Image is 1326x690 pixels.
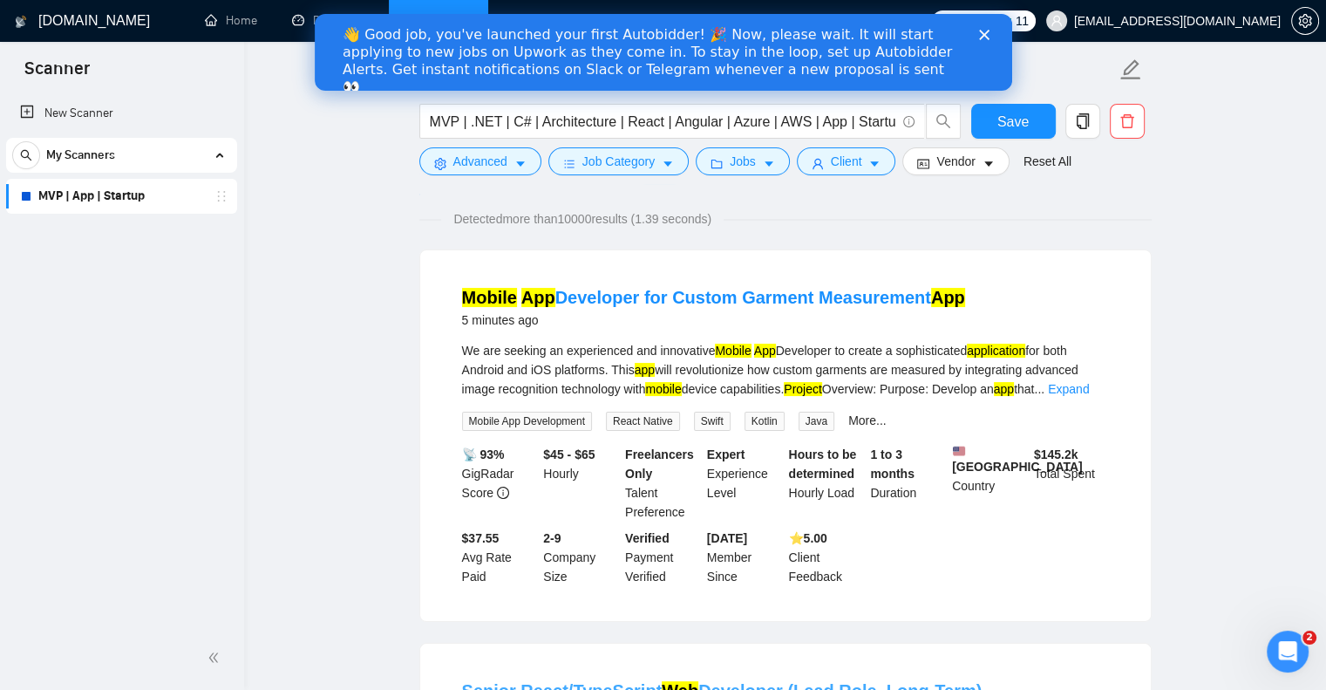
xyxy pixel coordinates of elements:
button: Save [971,104,1056,139]
b: ⭐️ 5.00 [789,531,827,545]
button: search [12,141,40,169]
button: delete [1110,104,1145,139]
span: caret-down [868,157,881,170]
span: setting [434,157,446,170]
a: MVP | App | Startup [38,179,204,214]
div: Experience Level [704,445,785,522]
b: 1 to 3 months [870,447,915,481]
a: More... [848,413,887,427]
button: search [926,104,961,139]
a: homeHome [205,13,257,28]
iframe: Intercom live chat banner [315,14,1012,91]
b: 2-9 [543,531,561,545]
span: Client [831,152,862,171]
a: Expand [1048,382,1089,396]
div: GigRadar Score [459,445,541,522]
div: Close [664,16,682,26]
div: Talent Preference [622,445,704,522]
b: Freelancers Only [625,447,694,481]
div: Hourly Load [785,445,867,522]
mark: App [754,344,776,358]
button: folderJobscaret-down [696,147,790,175]
mark: application [967,344,1025,358]
b: $ 145.2k [1034,447,1078,461]
a: Reset All [1023,152,1071,171]
button: idcardVendorcaret-down [902,147,1009,175]
b: $37.55 [462,531,500,545]
span: Connects: [959,11,1011,31]
span: 2 [1302,631,1316,645]
b: [GEOGRAPHIC_DATA] [952,445,1083,474]
span: Job Category [582,152,655,171]
mark: app [994,382,1014,396]
a: New Scanner [20,96,223,131]
img: 🇺🇸 [953,445,965,457]
span: bars [563,157,575,170]
span: info-circle [497,487,509,499]
span: Swift [694,412,731,431]
b: [DATE] [707,531,747,545]
div: Company Size [540,529,622,586]
button: userClientcaret-down [797,147,896,175]
b: 📡 93% [462,447,505,461]
span: React Native [606,412,680,431]
button: setting [1291,7,1319,35]
span: edit [1119,58,1142,81]
span: search [13,149,39,161]
li: My Scanners [6,138,237,214]
button: copy [1065,104,1100,139]
mark: App [521,288,555,307]
span: Java [799,412,834,431]
b: Verified [625,531,670,545]
span: caret-down [983,157,995,170]
div: 5 minutes ago [462,310,965,331]
span: delete [1111,113,1144,129]
span: copy [1066,113,1099,129]
input: Search Freelance Jobs... [430,111,895,133]
b: Expert [707,447,745,461]
div: Client Feedback [785,529,867,586]
a: setting [1291,14,1319,28]
span: double-left [207,649,225,666]
span: Vendor [936,152,975,171]
span: info-circle [903,116,915,127]
img: logo [15,8,27,36]
li: New Scanner [6,96,237,131]
div: Duration [867,445,949,522]
span: caret-down [763,157,775,170]
mark: Project [784,382,822,396]
button: barsJob Categorycaret-down [548,147,689,175]
mark: app [635,363,655,377]
div: We are seeking an experienced and innovative Developer to create a sophisticated for both Android... [462,341,1109,399]
b: Hours to be determined [789,447,857,481]
mark: Mobile [462,288,517,307]
a: searchScanner [406,13,471,28]
div: Hourly [540,445,622,522]
span: Detected more than 10000 results (1.39 seconds) [441,209,724,229]
span: search [927,113,960,129]
span: Save [997,111,1029,133]
span: user [1051,15,1063,27]
span: user [812,157,824,170]
span: Jobs [730,152,756,171]
div: Payment Verified [622,529,704,586]
mark: Mobile [715,344,751,358]
a: Mobile AppDeveloper for Custom Garment MeasurementApp [462,288,965,307]
div: Country [949,445,1030,522]
span: caret-down [514,157,527,170]
span: 11 [1016,11,1029,31]
a: dashboardDashboard [292,13,371,28]
span: ... [1034,382,1044,396]
span: Scanner [10,56,104,92]
button: settingAdvancedcaret-down [419,147,541,175]
div: Avg Rate Paid [459,529,541,586]
span: Advanced [453,152,507,171]
mark: App [931,288,965,307]
b: $45 - $65 [543,447,595,461]
span: caret-down [662,157,674,170]
div: 👋 Good job, you've launched your first Autobidder! 🎉 Now, please wait. It will start applying to ... [28,12,642,82]
span: My Scanners [46,138,115,173]
div: Total Spent [1030,445,1112,522]
span: folder [711,157,723,170]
